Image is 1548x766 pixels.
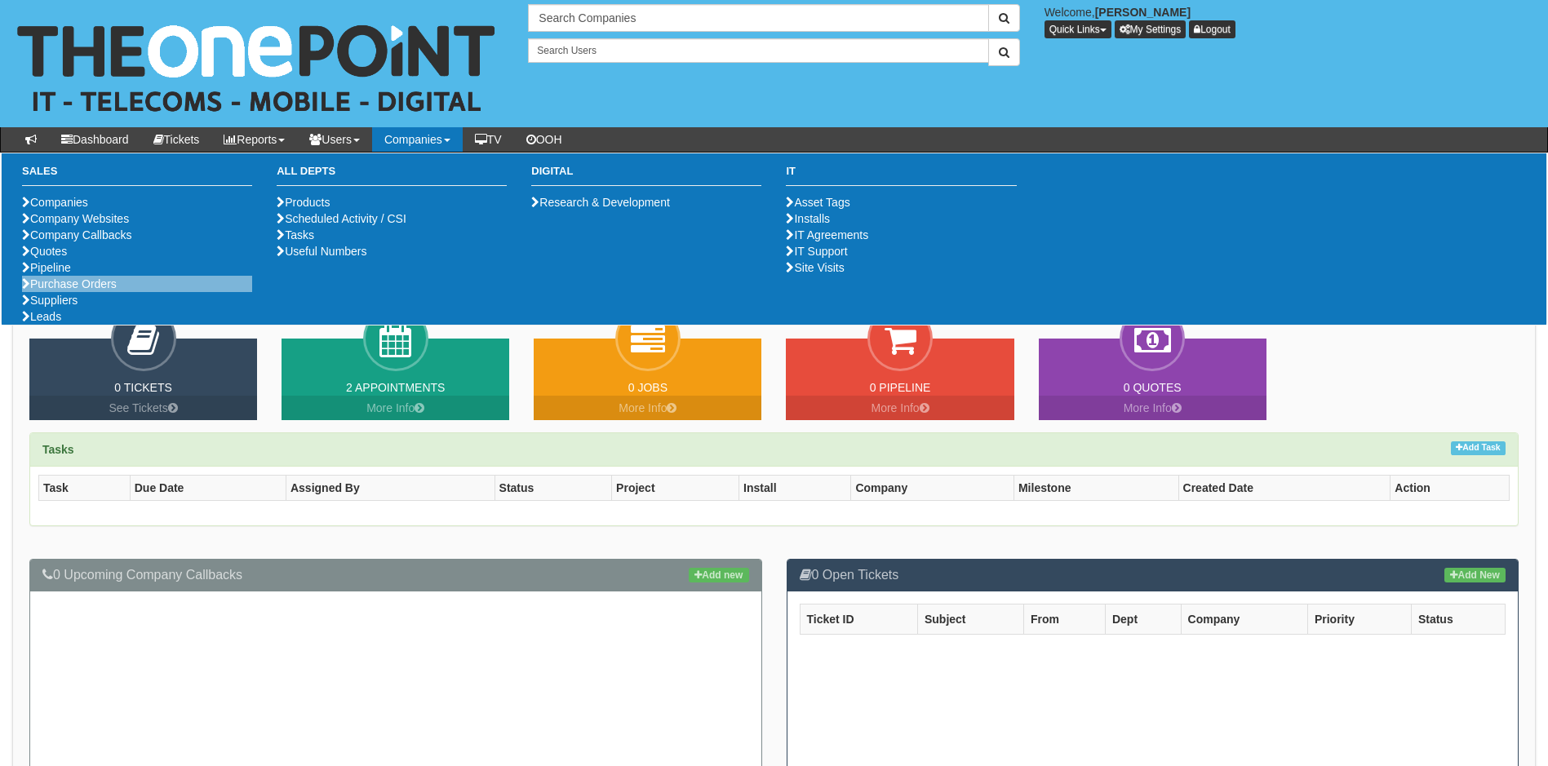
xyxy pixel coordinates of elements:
[1411,604,1505,634] th: Status
[277,245,366,258] a: Useful Numbers
[870,381,931,394] a: 0 Pipeline
[22,228,132,241] a: Company Callbacks
[786,396,1014,420] a: More Info
[1032,4,1548,38] div: Welcome,
[531,196,670,209] a: Research & Development
[851,476,1014,501] th: Company
[917,604,1023,634] th: Subject
[1178,476,1391,501] th: Created Date
[1115,20,1187,38] a: My Settings
[42,568,749,582] h3: 0 Upcoming Company Callbacks
[1181,604,1307,634] th: Company
[786,228,868,241] a: IT Agreements
[277,196,330,209] a: Products
[39,476,131,501] th: Task
[1189,20,1235,38] a: Logout
[22,196,88,209] a: Companies
[689,568,748,582] a: Add new
[1039,396,1266,420] a: More Info
[22,166,252,186] h3: Sales
[514,127,574,152] a: OOH
[528,38,988,63] input: Search Users
[612,476,739,501] th: Project
[1124,381,1182,394] a: 0 Quotes
[1014,476,1178,501] th: Milestone
[528,4,988,32] input: Search Companies
[1105,604,1181,634] th: Dept
[49,127,141,152] a: Dashboard
[800,568,1506,582] h3: 0 Open Tickets
[800,604,917,634] th: Ticket ID
[22,245,67,258] a: Quotes
[282,396,509,420] a: More Info
[22,261,71,274] a: Pipeline
[277,166,507,186] h3: All Depts
[463,127,514,152] a: TV
[42,443,74,456] strong: Tasks
[531,166,761,186] h3: Digital
[1095,6,1191,19] b: [PERSON_NAME]
[286,476,495,501] th: Assigned By
[1444,568,1506,582] a: Add New
[1391,476,1510,501] th: Action
[372,127,463,152] a: Companies
[22,294,78,307] a: Suppliers
[786,196,849,209] a: Asset Tags
[346,381,445,394] a: 2 Appointments
[1045,20,1111,38] button: Quick Links
[277,228,314,241] a: Tasks
[114,381,172,394] a: 0 Tickets
[495,476,612,501] th: Status
[22,277,117,290] a: Purchase Orders
[211,127,297,152] a: Reports
[786,261,844,274] a: Site Visits
[739,476,851,501] th: Install
[22,212,129,225] a: Company Websites
[1307,604,1411,634] th: Priority
[1451,441,1506,455] a: Add Task
[297,127,372,152] a: Users
[1023,604,1105,634] th: From
[130,476,286,501] th: Due Date
[786,212,830,225] a: Installs
[628,381,668,394] a: 0 Jobs
[277,212,406,225] a: Scheduled Activity / CSI
[786,245,847,258] a: IT Support
[29,396,257,420] a: See Tickets
[22,310,61,323] a: Leads
[786,166,1016,186] h3: IT
[141,127,212,152] a: Tickets
[534,396,761,420] a: More Info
